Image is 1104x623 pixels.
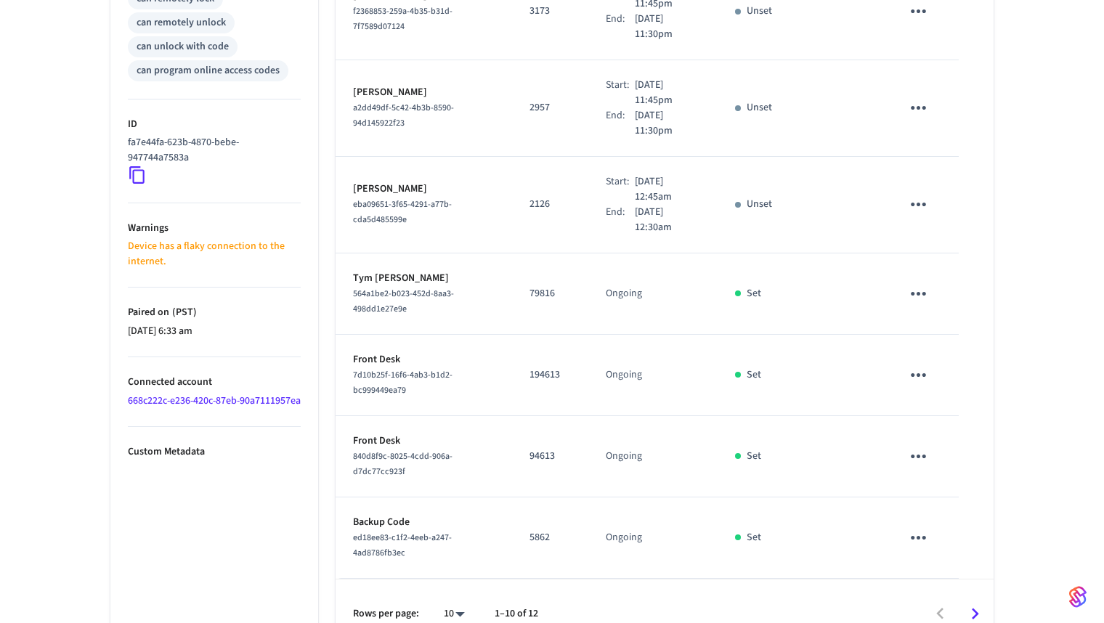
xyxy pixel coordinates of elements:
div: End: [606,205,635,235]
p: Front Desk [353,433,495,449]
div: Start: [606,78,635,108]
p: 3173 [529,4,571,19]
p: Unset [747,100,772,115]
p: Set [747,286,761,301]
a: 668c222c-e236-420c-87eb-90a7111957ea [128,394,301,408]
div: End: [606,12,635,42]
p: Front Desk [353,352,495,367]
p: Rows per page: [353,606,419,622]
span: eba09651-3f65-4291-a77b-cda5d485599e [353,198,452,226]
span: ( PST ) [169,305,197,319]
p: 79816 [529,286,571,301]
p: ID [128,117,301,132]
p: Device has a flaky connection to the internet. [128,239,301,269]
div: Start: [606,174,635,205]
span: 564a1be2-b023-452d-8aa3-498dd1e27e9e [353,288,454,315]
p: [PERSON_NAME] [353,182,495,197]
p: [DATE] 12:30am [635,205,699,235]
p: Unset [747,4,772,19]
div: End: [606,108,635,139]
td: Ongoing [588,497,718,579]
p: Set [747,449,761,464]
div: can unlock with code [137,39,229,54]
p: [DATE] 11:30pm [635,108,700,139]
div: can remotely unlock [137,15,226,30]
span: 840d8f9c-8025-4cdd-906a-d7dc77cc923f [353,450,452,478]
p: [DATE] 12:45am [635,174,699,205]
p: Set [747,530,761,545]
td: Ongoing [588,253,718,335]
p: [PERSON_NAME] [353,85,495,100]
p: Backup Code [353,515,495,530]
p: Tym [PERSON_NAME] [353,271,495,286]
p: [DATE] 11:45pm [635,78,700,108]
p: Custom Metadata [128,444,301,460]
p: 2957 [529,100,571,115]
p: 94613 [529,449,571,464]
span: 7d10b25f-16f6-4ab3-b1d2-bc999449ea79 [353,369,452,396]
p: 5862 [529,530,571,545]
p: Set [747,367,761,383]
p: 2126 [529,197,571,212]
p: Paired on [128,305,301,320]
td: Ongoing [588,416,718,497]
td: Ongoing [588,335,718,416]
span: a2dd49df-5c42-4b3b-8590-94d145922f23 [353,102,454,129]
p: [DATE] 11:30pm [635,12,700,42]
div: can program online access codes [137,63,280,78]
p: Connected account [128,375,301,390]
span: ed18ee83-c1f2-4eeb-a247-4ad8786fb3ec [353,532,452,559]
p: fa7e44fa-623b-4870-bebe-947744a7583a [128,135,295,166]
span: f2368853-259a-4b35-b31d-7f7589d07124 [353,5,452,33]
p: Warnings [128,221,301,236]
p: 194613 [529,367,571,383]
img: SeamLogoGradient.69752ec5.svg [1069,585,1087,608]
p: [DATE] 6:33 am [128,324,301,339]
p: 1–10 of 12 [495,606,538,622]
p: Unset [747,197,772,212]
